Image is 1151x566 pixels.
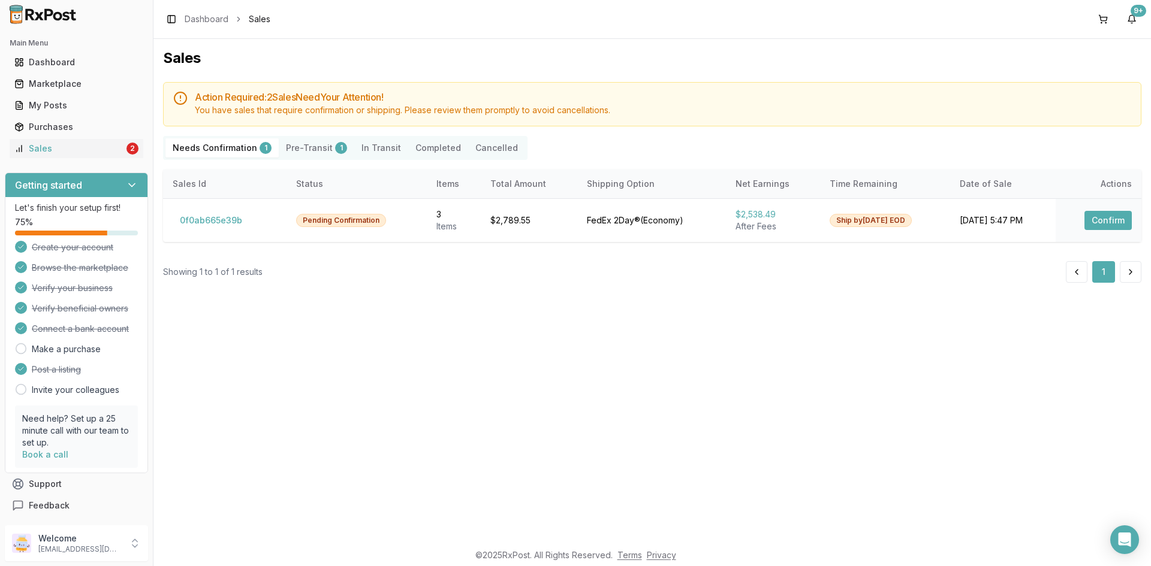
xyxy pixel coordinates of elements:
div: Purchases [14,121,138,133]
div: 3 [436,208,471,220]
button: 9+ [1122,10,1141,29]
div: 1 [260,142,272,154]
button: Feedback [5,495,148,516]
a: Purchases [10,116,143,138]
span: Verify your business [32,282,113,294]
span: Sales [249,13,270,25]
div: Pending Confirmation [296,214,386,227]
span: 75 % [15,216,33,228]
div: $2,538.49 [736,208,810,220]
div: $2,789.55 [490,214,568,226]
button: 1 [1092,261,1115,283]
div: Item s [436,220,471,232]
img: User avatar [12,534,31,553]
div: 2 [126,143,138,155]
p: [EMAIL_ADDRESS][DOMAIN_NAME] [38,544,122,554]
th: Shipping Option [577,170,726,198]
span: Create your account [32,241,113,253]
button: Cancelled [468,138,525,158]
th: Sales Id [163,170,287,198]
a: Make a purchase [32,343,101,355]
div: [DATE] 5:47 PM [960,214,1046,226]
h3: Getting started [15,178,82,192]
div: FedEx 2Day® ( Economy ) [587,214,716,226]
button: Sales2 [5,139,148,158]
span: Browse the marketplace [32,262,128,274]
a: Sales2 [10,138,143,159]
button: Pre-Transit [279,138,354,158]
p: Need help? Set up a 25 minute call with our team to set up. [22,413,131,449]
a: Book a call [22,449,68,459]
span: Connect a bank account [32,323,129,335]
th: Date of Sale [950,170,1056,198]
button: In Transit [354,138,408,158]
p: Let's finish your setup first! [15,202,138,214]
div: You have sales that require confirmation or shipping. Please review them promptly to avoid cancel... [195,104,1131,116]
span: Verify beneficial owners [32,302,128,314]
div: After Fees [736,220,810,232]
span: Post a listing [32,364,81,376]
span: Feedback [29,500,70,511]
div: 9+ [1131,5,1146,17]
th: Items [427,170,481,198]
div: 1 [335,142,347,154]
p: Welcome [38,532,122,544]
div: Open Intercom Messenger [1110,525,1139,554]
th: Net Earnings [726,170,820,198]
a: My Posts [10,95,143,116]
button: Marketplace [5,74,148,93]
h1: Sales [163,49,1141,68]
div: Sales [14,143,124,155]
h2: Main Menu [10,38,143,48]
th: Status [287,170,427,198]
div: Showing 1 to 1 of 1 results [163,266,263,278]
button: Confirm [1084,211,1132,230]
button: My Posts [5,96,148,115]
a: Dashboard [185,13,228,25]
div: Dashboard [14,56,138,68]
th: Total Amount [481,170,577,198]
h5: Action Required: 2 Sale s Need Your Attention! [195,92,1131,102]
a: Terms [617,550,642,560]
div: Ship by [DATE] EOD [830,214,912,227]
a: Marketplace [10,73,143,95]
button: Support [5,473,148,495]
img: RxPost Logo [5,5,82,24]
button: Completed [408,138,468,158]
div: My Posts [14,99,138,111]
th: Actions [1056,170,1141,198]
button: Purchases [5,117,148,137]
a: Dashboard [10,52,143,73]
a: Invite your colleagues [32,384,119,396]
button: 0f0ab665e39b [173,211,249,230]
button: Dashboard [5,53,148,72]
a: Privacy [647,550,676,560]
nav: breadcrumb [185,13,270,25]
th: Time Remaining [820,170,950,198]
button: Needs Confirmation [165,138,279,158]
div: Marketplace [14,78,138,90]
